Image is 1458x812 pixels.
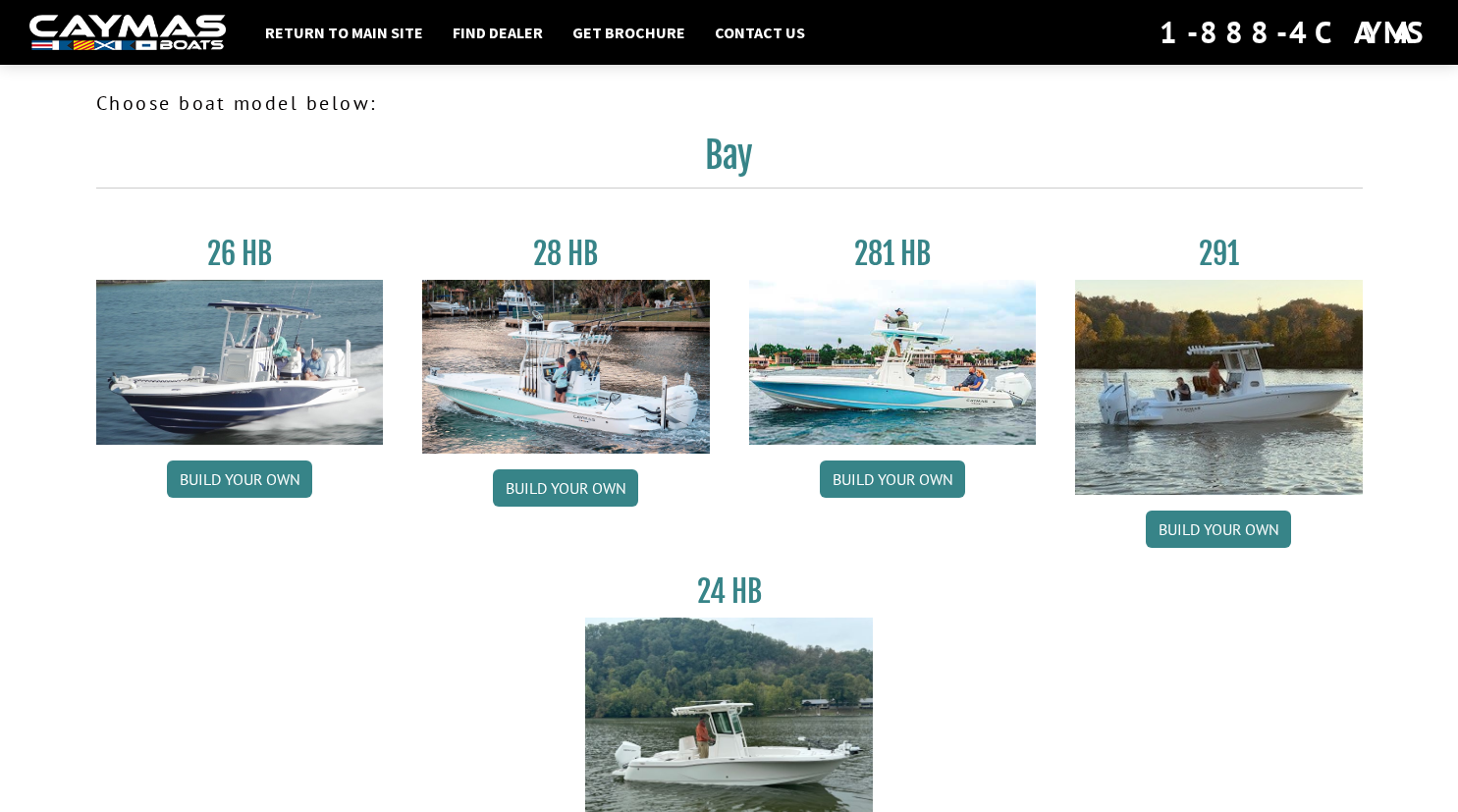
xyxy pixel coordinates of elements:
[96,88,1363,118] p: Choose boat model below:
[96,236,384,272] h3: 26 HB
[705,20,815,45] a: Contact Us
[1075,236,1363,272] h3: 291
[167,460,312,498] a: Build your own
[585,573,873,610] h3: 24 HB
[96,134,1363,189] h2: Bay
[443,20,553,45] a: Find Dealer
[1075,280,1363,495] img: 291_Thumbnail.jpg
[820,460,965,498] a: Build your own
[422,280,710,454] img: 28_hb_thumbnail_for_caymas_connect.jpg
[422,236,710,272] h3: 28 HB
[96,280,384,445] img: 26_new_photo_resized.jpg
[1146,511,1291,548] a: Build your own
[255,20,433,45] a: Return to main site
[563,20,695,45] a: Get Brochure
[493,469,638,507] a: Build your own
[1160,11,1429,54] div: 1-888-4CAYMAS
[29,15,226,51] img: white-logo-c9c8dbefe5ff5ceceb0f0178aa75bf4bb51f6bca0971e226c86eb53dfe498488.png
[749,280,1037,445] img: 28-hb-twin.jpg
[749,236,1037,272] h3: 281 HB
